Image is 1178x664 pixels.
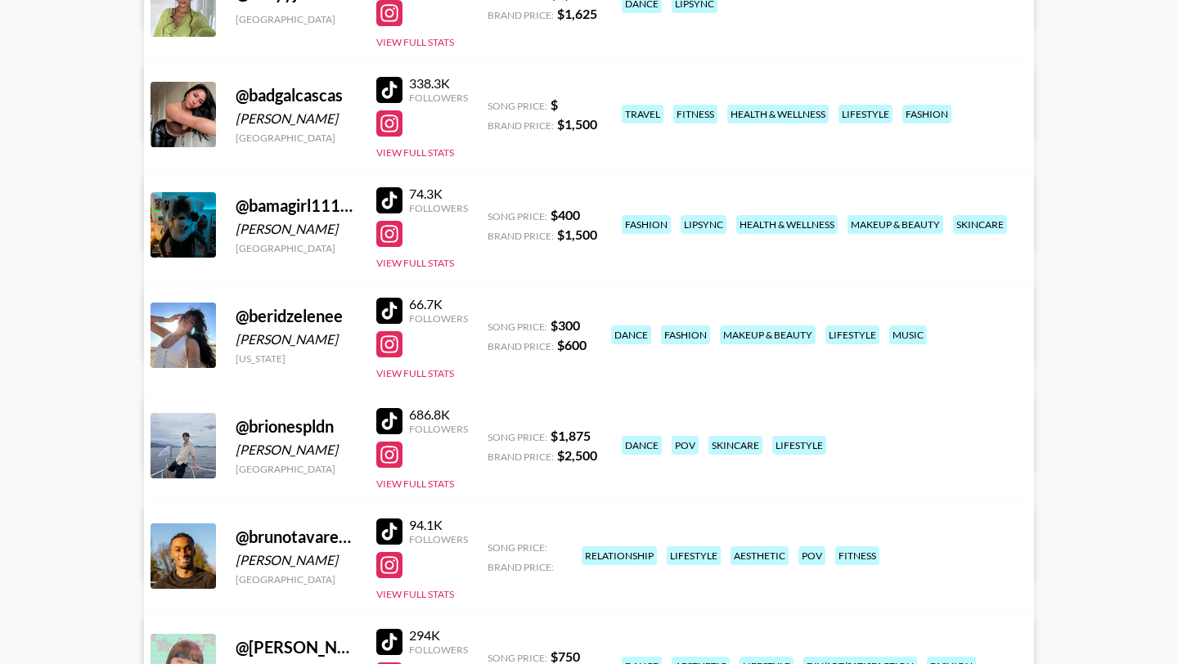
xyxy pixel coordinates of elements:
button: View Full Stats [376,36,454,48]
div: @ badgalcascas [236,85,357,105]
div: dance [611,325,651,344]
span: Song Price: [488,100,547,112]
strong: $ 400 [551,207,580,222]
span: Brand Price: [488,9,554,21]
div: music [889,325,927,344]
div: [GEOGRAPHIC_DATA] [236,242,357,254]
div: makeup & beauty [848,215,943,234]
strong: $ 600 [557,337,587,352]
span: Song Price: [488,541,547,554]
div: [PERSON_NAME] [236,442,357,458]
div: Followers [409,533,468,545]
div: skincare [708,436,762,455]
div: @ brunotavares10 [236,527,357,547]
span: Brand Price: [488,451,554,463]
span: Song Price: [488,321,547,333]
div: @ beridzelenee [236,306,357,326]
div: makeup & beauty [720,325,816,344]
strong: $ 1,500 [557,116,597,132]
div: health & wellness [727,105,829,123]
span: Song Price: [488,652,547,664]
div: [PERSON_NAME] [236,221,357,237]
span: Brand Price: [488,230,554,242]
div: pov [798,546,825,565]
div: dance [622,436,662,455]
div: [PERSON_NAME] [236,331,357,348]
div: fitness [673,105,717,123]
span: Song Price: [488,431,547,443]
span: Brand Price: [488,561,554,573]
div: lifestyle [667,546,721,565]
div: [GEOGRAPHIC_DATA] [236,463,357,475]
div: lifestyle [772,436,826,455]
div: fashion [622,215,671,234]
div: 66.7K [409,296,468,312]
div: Followers [409,644,468,656]
div: @ bamagirl11111 [236,195,357,216]
span: Song Price: [488,210,547,222]
strong: $ [551,96,558,112]
span: Brand Price: [488,340,554,352]
div: [PERSON_NAME] [236,110,357,127]
div: [US_STATE] [236,352,357,365]
div: lipsync [681,215,726,234]
div: skincare [953,215,1007,234]
strong: $ 2,500 [557,447,597,463]
div: Followers [409,92,468,104]
div: @ [PERSON_NAME].t.ful [236,637,357,657]
strong: $ 1,625 [557,6,597,21]
button: View Full Stats [376,257,454,269]
div: lifestyle [825,325,879,344]
div: Followers [409,312,468,325]
div: pov [672,436,699,455]
div: 686.8K [409,406,468,423]
div: lifestyle [839,105,892,123]
div: health & wellness [736,215,838,234]
div: 74.3K [409,186,468,202]
span: Brand Price: [488,119,554,132]
button: View Full Stats [376,146,454,159]
div: Followers [409,202,468,214]
div: fitness [835,546,879,565]
strong: $ 750 [551,648,580,664]
div: [GEOGRAPHIC_DATA] [236,573,357,585]
button: View Full Stats [376,588,454,600]
div: [PERSON_NAME] [236,552,357,568]
div: [GEOGRAPHIC_DATA] [236,132,357,144]
strong: $ 1,875 [551,428,591,443]
button: View Full Stats [376,367,454,379]
div: relationship [582,546,657,565]
div: 94.1K [409,517,468,533]
div: 338.3K [409,75,468,92]
div: fashion [661,325,710,344]
div: [GEOGRAPHIC_DATA] [236,13,357,25]
strong: $ 300 [551,317,580,333]
div: travel [622,105,663,123]
button: View Full Stats [376,478,454,490]
div: 294K [409,627,468,644]
div: fashion [902,105,951,123]
div: @ brionespldn [236,416,357,437]
div: aesthetic [731,546,789,565]
strong: $ 1,500 [557,227,597,242]
div: Followers [409,423,468,435]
